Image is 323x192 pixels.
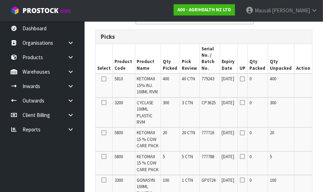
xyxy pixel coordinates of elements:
[222,100,235,106] span: [DATE]
[114,154,123,160] span: 5800
[95,44,113,74] th: Select
[101,33,307,40] h3: Picks
[201,177,216,183] span: GP0724
[268,44,294,74] th: Qty Unpacked
[222,154,235,160] span: [DATE]
[220,44,237,74] th: Expiry Date
[272,7,310,14] span: [PERSON_NAME]
[201,130,214,136] span: 777716
[249,76,251,82] span: 0
[60,8,71,14] small: WMS
[161,44,180,74] th: Qty Picked
[135,44,161,74] th: Product Name
[249,154,251,160] span: 0
[163,76,169,82] span: 400
[249,100,251,106] span: 0
[137,100,154,125] span: CYCLASE 100ML PLASTIC RVM
[178,7,231,13] strong: A00 - AGRIHEALTH NZ LTD
[11,6,19,15] img: cube-alt.png
[270,76,276,82] span: 400
[163,130,167,136] span: 20
[114,76,123,82] span: 5810
[201,154,214,160] span: 777788
[182,154,193,160] span: 5 CTN
[270,130,274,136] span: 20
[222,76,235,82] span: [DATE]
[182,76,195,82] span: 40 CTN
[163,177,169,183] span: 100
[201,76,214,82] span: 779243
[199,44,220,74] th: Serial No. / Batch No.
[182,100,193,106] span: 3 CTN
[182,177,193,183] span: 1 CTN
[137,76,158,95] span: KETOMAX 15% INJ. 100ML RVM
[201,100,216,106] span: CP3625
[114,177,123,183] span: 3300
[137,130,159,149] span: KETOMAX 15 % COW CARE PACK
[163,100,169,106] span: 300
[182,130,195,136] span: 20 CTN
[238,44,248,74] th: UP
[113,44,135,74] th: Product Code
[114,100,123,106] span: 3200
[255,7,271,14] span: Mausali
[248,44,268,74] th: Qty Packed
[163,154,165,160] span: 5
[23,6,58,15] span: ProStock
[137,154,159,173] span: KETOMAX 15 % COW CARE PACK
[180,44,199,74] th: Pick Review
[294,44,312,74] th: Action
[270,154,272,160] span: 5
[249,177,251,183] span: 0
[270,100,276,106] span: 300
[270,177,276,183] span: 100
[114,130,123,136] span: 5800
[222,130,235,136] span: [DATE]
[174,4,235,16] a: A00 - AGRIHEALTH NZ LTD
[249,130,251,136] span: 0
[222,177,235,183] span: [DATE]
